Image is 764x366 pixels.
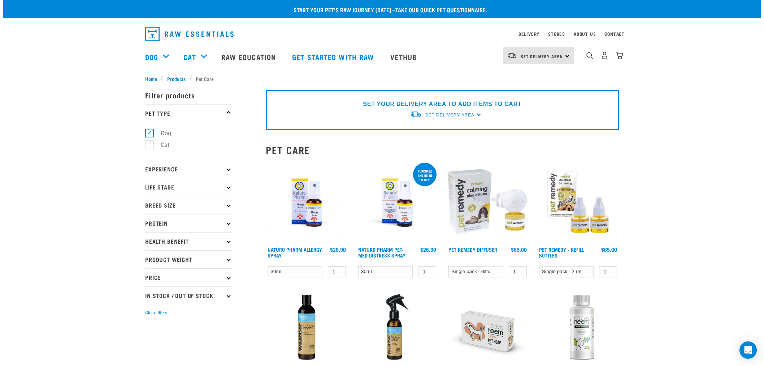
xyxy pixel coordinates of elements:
div: $65.00 [511,247,527,252]
p: Product Weight [145,250,232,268]
nav: breadcrumbs [145,75,619,82]
img: home-icon-1@2x.png [586,52,593,59]
span: Products [167,75,186,82]
img: Pet remedy refills [537,161,619,243]
nav: dropdown navigation [3,42,761,71]
a: Stores [548,33,565,35]
div: Purchase and be in to win! [413,166,437,185]
label: Dog [149,129,174,138]
span: Set Delivery Area [425,112,474,118]
img: van-moving.png [507,52,517,59]
div: $26.90 [420,247,436,252]
a: Home [145,75,161,82]
p: Breed Size [145,196,232,214]
div: Open Intercom Messenger [739,341,757,359]
a: Dog [145,51,158,62]
p: In Stock / Out Of Stock [145,286,232,305]
p: Price [145,268,232,286]
a: Products [164,75,190,82]
a: Vethub [383,42,426,71]
input: 1 [418,266,436,277]
a: Naturo Pharm Pet-Med Distress Spray [358,248,405,256]
a: Naturo Pharm Allergy Spray [268,248,322,256]
span: Set Delivery Area [521,55,563,58]
p: Filter products [145,86,232,104]
input: 1 [509,266,527,277]
p: Experience [145,160,232,178]
input: 1 [599,266,617,277]
h2: Pet Care [266,144,619,156]
p: Life Stage [145,178,232,196]
a: Delivery [518,33,539,35]
p: Protein [145,214,232,232]
span: Home [145,75,157,82]
img: Pet Remedy [447,161,529,243]
img: 2023 AUG RE Product1728 [266,161,348,243]
nav: dropdown navigation [139,24,625,44]
img: RE Product Shoot 2023 Nov8635 [356,161,438,243]
div: $26.90 [330,247,346,252]
p: Health Benefit [145,232,232,250]
label: Cat [149,140,172,149]
p: SET YOUR DELIVERY AREA TO ADD ITEMS TO CART [363,100,521,108]
a: Pet Remedy Diffuser [448,248,497,251]
div: $65.00 [601,247,617,252]
a: Contact [604,33,625,35]
a: take our quick pet questionnaire. [395,8,487,11]
a: About Us [574,33,596,35]
a: Pet Remedy - Refill Bottles [539,248,584,256]
a: Get started with Raw [285,42,383,71]
button: Clear filters [145,310,167,316]
p: Pet Type [145,104,232,122]
img: Raw Essentials Logo [145,27,234,41]
input: 1 [328,266,346,277]
a: Raw Education [214,42,285,71]
img: user.png [601,52,608,59]
img: home-icon@2x.png [616,52,623,59]
img: van-moving.png [410,111,422,118]
a: Cat [183,51,196,62]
